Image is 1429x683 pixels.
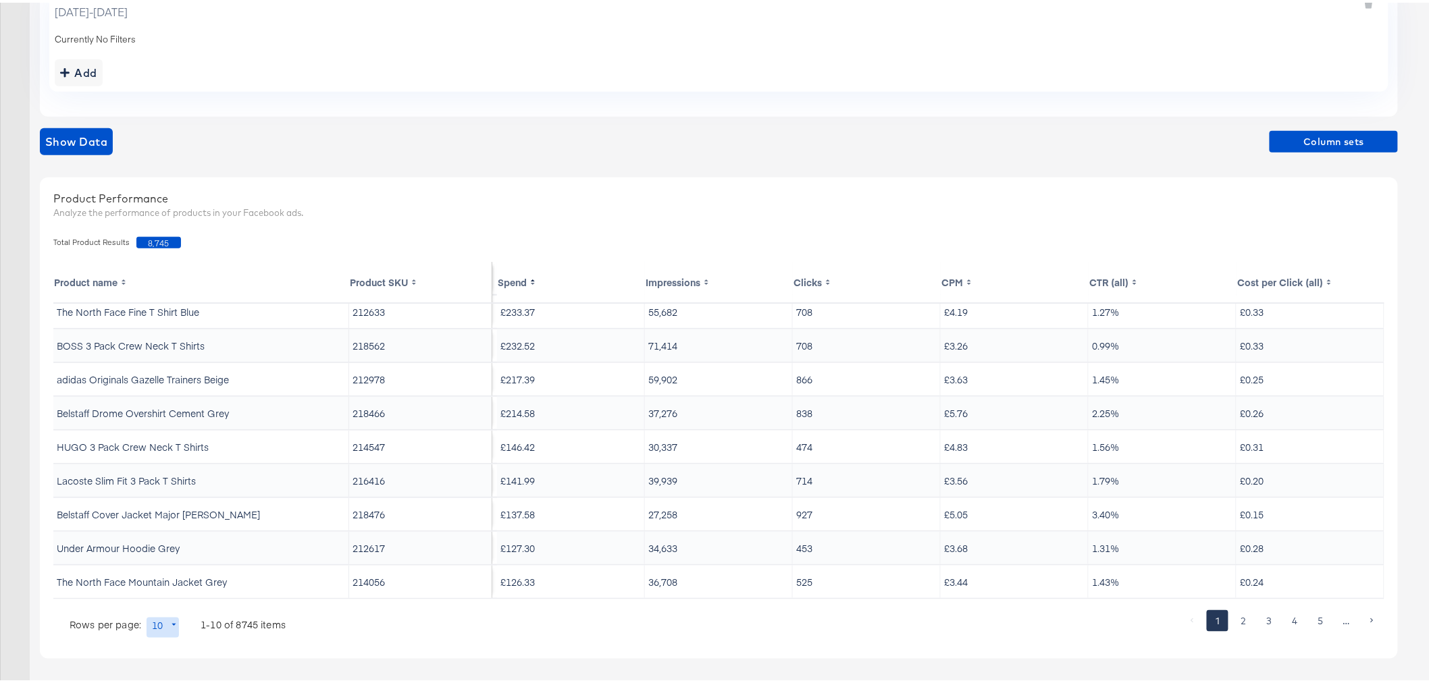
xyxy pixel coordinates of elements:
[1237,529,1384,562] td: £0.28
[349,495,492,528] td: 218476
[1237,259,1384,300] th: Toggle SortBy
[1237,360,1384,393] td: £0.25
[941,495,1089,528] td: £5.05
[201,615,286,628] p: 1-10 of 8745 items
[53,204,1384,217] div: Analyze the performance of products in your Facebook ads.
[793,360,941,393] td: 866
[793,495,941,528] td: 927
[497,394,645,427] td: £214.58
[793,394,941,427] td: 838
[53,428,349,460] td: HUGO 3 Pack Crew Neck T Shirts
[645,259,793,300] th: Toggle SortBy
[941,360,1089,393] td: £3.63
[941,428,1089,460] td: £4.83
[497,259,645,300] th: Toggle SortBy
[941,462,1089,494] td: £3.56
[1232,607,1254,629] button: Go to page 2
[53,234,136,246] span: Total Product Results
[349,259,492,300] th: Toggle SortBy
[497,428,645,460] td: £146.42
[793,327,941,359] td: 708
[53,394,349,427] td: Belstaff Drome Overshirt Cement Grey
[349,428,492,460] td: 214547
[349,360,492,393] td: 212978
[497,360,645,393] td: £217.39
[147,615,179,635] div: 10
[1207,607,1228,629] button: page 1
[45,130,107,148] span: Show Data
[1237,327,1384,359] td: £0.33
[645,462,793,494] td: 39,939
[1179,607,1384,629] nav: pagination navigation
[1089,563,1237,595] td: 1.43%
[1361,607,1382,629] button: Go to next page
[645,360,793,393] td: 59,902
[349,327,492,359] td: 218562
[53,188,1384,204] div: Product Performance
[941,563,1089,595] td: £3.44
[349,394,492,427] td: 218466
[53,462,349,494] td: Lacoste Slim Fit 3 Pack T Shirts
[1089,360,1237,393] td: 1.45%
[941,394,1089,427] td: £5.76
[793,529,941,562] td: 453
[793,563,941,595] td: 525
[53,327,349,359] td: BOSS 3 Pack Crew Neck T Shirts
[1237,394,1384,427] td: £0.26
[53,529,349,562] td: Under Armour Hoodie Grey
[793,462,941,494] td: 714
[1089,394,1237,427] td: 2.25%
[497,327,645,359] td: £232.52
[645,495,793,528] td: 27,258
[1089,529,1237,562] td: 1.31%
[1284,607,1305,629] button: Go to page 4
[1275,131,1393,148] span: Column sets
[1237,563,1384,595] td: £0.24
[1089,259,1237,300] th: Toggle SortBy
[497,293,645,325] td: £233.37
[53,293,349,325] td: The North Face Fine T Shirt Blue
[1258,607,1280,629] button: Go to page 3
[941,259,1089,300] th: Toggle SortBy
[645,529,793,562] td: 34,633
[497,563,645,595] td: £126.33
[793,293,941,325] td: 708
[497,462,645,494] td: £141.99
[497,529,645,562] td: £127.30
[941,327,1089,359] td: £3.26
[1237,495,1384,528] td: £0.15
[645,428,793,460] td: 30,337
[60,61,97,80] div: Add
[941,529,1089,562] td: £3.68
[645,563,793,595] td: 36,708
[55,30,1383,43] div: Currently No Filters
[1237,293,1384,325] td: £0.33
[349,529,492,562] td: 212617
[793,428,941,460] td: 474
[53,259,349,300] th: Toggle SortBy
[53,563,349,595] td: The North Face Mountain Jacket Grey
[1270,128,1398,150] button: Column sets
[55,1,128,17] span: [DATE] - [DATE]
[136,234,181,246] span: 8,745
[53,495,349,528] td: Belstaff Cover Jacket Major [PERSON_NAME]
[1237,428,1384,460] td: £0.31
[941,293,1089,325] td: £4.19
[1089,462,1237,494] td: 1.79%
[1309,607,1331,629] button: Go to page 5
[349,563,492,595] td: 214056
[53,360,349,393] td: adidas Originals Gazelle Trainers Beige
[1237,462,1384,494] td: £0.20
[1089,327,1237,359] td: 0.99%
[1089,428,1237,460] td: 1.56%
[1089,293,1237,325] td: 1.27%
[793,259,941,300] th: Toggle SortBy
[55,57,103,84] button: addbutton
[497,495,645,528] td: £137.58
[349,293,492,325] td: 212633
[645,394,793,427] td: 37,276
[645,293,793,325] td: 55,682
[349,462,492,494] td: 216416
[70,615,141,628] p: Rows per page:
[645,327,793,359] td: 71,414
